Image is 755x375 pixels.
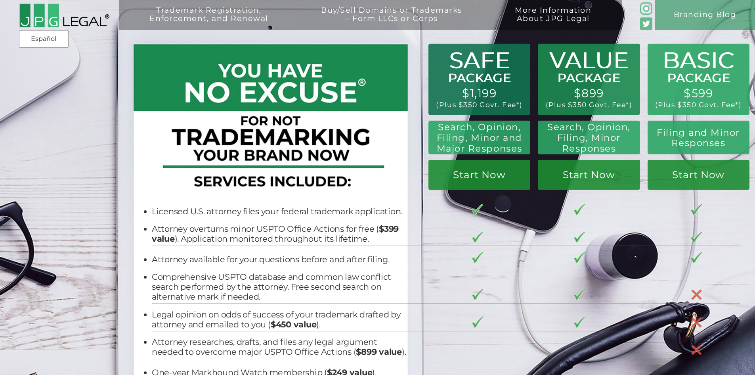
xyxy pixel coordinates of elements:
img: X-30-3.png [691,289,702,300]
img: X-30-3.png [691,344,702,356]
img: checkmark-border-3.png [691,204,702,215]
img: glyph-logo_May2016-green3-90.png [640,2,653,15]
a: Trademark Registration,Enforcement, and Renewal [127,6,291,37]
li: Comprehensive USPTO database and common law conflict search performed by the attorney. Free secon... [152,272,406,302]
li: Attorney available for your questions before and after filing. [152,255,406,265]
b: $450 value [271,319,317,329]
li: Licensed U.S. attorney files your federal trademark application. [152,207,406,217]
a: Buy/Sell Domains or Trademarks– Form LLCs or Corps [298,6,485,37]
a: Start Now [648,160,749,190]
img: checkmark-border-3.png [574,317,585,328]
img: checkmark-border-3.png [472,289,484,300]
img: checkmark-border-3.png [574,204,585,215]
b: $899 value [356,347,402,357]
img: checkmark-border-3.png [691,252,702,263]
img: X-30-3.png [691,317,702,328]
img: checkmark-border-3.png [472,232,484,243]
img: 2016-logo-black-letters-3-r.png [19,3,110,28]
h2: Filing and Minor Responses [654,127,744,148]
img: checkmark-border-3.png [574,289,585,300]
b: $399 value [152,224,399,244]
li: Attorney researches, drafts, and files any legal argument needed to overcome major USPTO Office A... [152,337,406,357]
h2: Search, Opinion, Filing, Minor and Major Responses [433,122,526,154]
img: checkmark-border-3.png [472,204,484,215]
img: checkmark-border-3.png [574,232,585,243]
a: Start Now [428,160,530,190]
h2: Search, Opinion, Filing, Minor Responses [544,122,634,154]
img: checkmark-border-3.png [691,232,702,243]
a: Start Now [538,160,640,190]
img: checkmark-border-3.png [472,252,484,263]
li: Legal opinion on odds of success of your trademark drafted by attorney and emailed to you ( ). [152,310,406,330]
img: checkmark-border-3.png [574,252,585,263]
li: Attorney overturns minor USPTO Office Actions for free ( ). Application monitored throughout its ... [152,224,406,244]
a: More InformationAbout JPG Legal [492,6,614,37]
img: Twitter_Social_Icon_Rounded_Square_Color-mid-green3-90.png [640,17,653,30]
a: Español [21,32,66,46]
img: checkmark-border-3.png [472,317,484,328]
